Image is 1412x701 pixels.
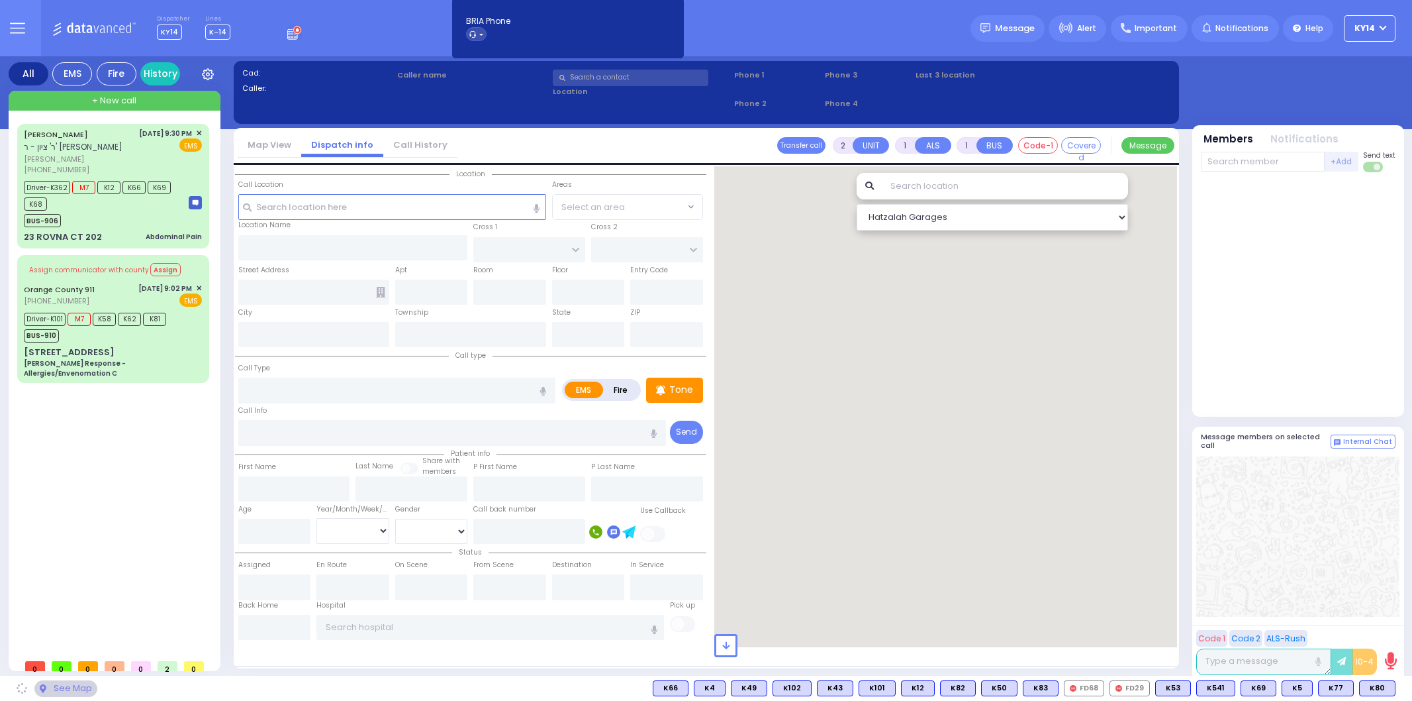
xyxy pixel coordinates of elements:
img: message-box.svg [189,196,202,209]
label: Use Callback [640,506,686,516]
div: BLS [859,680,896,696]
span: EMS [179,294,202,307]
span: 0 [25,661,45,671]
span: Notifications [1215,23,1268,34]
button: Code 1 [1196,630,1227,647]
label: En Route [316,560,347,570]
label: On Scene [395,560,428,570]
h5: Message members on selected call [1201,433,1331,450]
label: P Last Name [591,462,635,472]
span: K66 [122,181,146,194]
button: Assign [150,263,181,276]
div: K49 [731,680,767,696]
span: K12 [97,181,120,194]
label: Dispatcher [157,15,190,23]
span: 0 [131,661,151,671]
label: Entry Code [630,265,668,276]
span: Phone 2 [734,98,820,109]
span: Select an area [561,201,625,214]
span: K81 [143,313,166,326]
span: Internal Chat [1343,437,1392,447]
label: Cross 2 [591,222,618,233]
label: EMS [565,382,603,398]
a: Map View [238,138,301,151]
img: red-radio-icon.svg [1115,685,1122,692]
span: Status [452,547,489,557]
button: Transfer call [777,137,825,154]
button: Members [1203,132,1253,147]
div: BLS [1282,680,1313,696]
div: BLS [1023,680,1059,696]
div: BLS [773,680,812,696]
span: BUS-910 [24,329,59,343]
label: First Name [238,462,276,472]
div: K77 [1318,680,1354,696]
div: K5 [1282,680,1313,696]
span: 0 [105,661,124,671]
input: Search location here [238,194,546,219]
span: Assign communicator with county [29,265,149,275]
div: K80 [1359,680,1395,696]
div: BLS [653,680,688,696]
label: From Scene [473,560,514,570]
label: Call Info [238,405,267,416]
span: members [422,466,456,476]
div: BLS [1318,680,1354,696]
span: EMS [179,138,202,152]
img: message.svg [980,23,990,33]
span: K-14 [205,25,230,40]
label: State [552,307,571,318]
div: K12 [901,680,935,696]
label: Areas [552,180,572,190]
label: Floor [552,265,568,276]
div: K69 [1241,680,1276,696]
span: Phone 3 [825,70,911,81]
label: ZIP [630,307,640,318]
button: BUS [976,137,1013,154]
label: Hospital [316,600,346,611]
a: Orange County 911 [24,284,95,295]
label: Pick up [670,600,695,611]
span: ✕ [196,128,202,139]
span: K69 [148,181,171,194]
div: K83 [1023,680,1059,696]
img: red-radio-icon.svg [1070,685,1076,692]
span: Call type [449,350,493,360]
span: KY14 [157,25,182,40]
span: M7 [72,181,95,194]
div: Fire [97,62,136,85]
div: BLS [1241,680,1276,696]
span: [PHONE_NUMBER] [24,296,89,306]
div: K4 [694,680,726,696]
input: Search a contact [553,70,708,86]
span: KY14 [1354,23,1375,34]
label: Apt [395,265,407,276]
div: EMS [52,62,92,85]
div: FD29 [1109,680,1150,696]
label: Fire [602,382,639,398]
div: K53 [1155,680,1191,696]
span: Other building occupants [376,287,385,297]
div: K66 [653,680,688,696]
button: Send [670,421,703,444]
label: P First Name [473,462,517,472]
div: BLS [1359,680,1395,696]
label: Room [473,265,493,276]
button: ALS-Rush [1264,630,1307,647]
span: + New call [92,94,136,107]
span: K62 [118,313,141,326]
a: History [140,62,180,85]
span: Help [1305,23,1323,34]
button: Notifications [1270,132,1339,147]
span: [PHONE_NUMBER] [24,164,89,175]
div: See map [34,680,97,697]
a: Call History [383,138,457,151]
span: BUS-906 [24,214,61,227]
label: Call back number [473,504,536,515]
label: Assigned [238,560,271,570]
span: K68 [24,197,47,211]
button: Code 2 [1229,630,1262,647]
label: Cad: [242,68,393,79]
span: Phone 4 [825,98,911,109]
span: 0 [78,661,98,671]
